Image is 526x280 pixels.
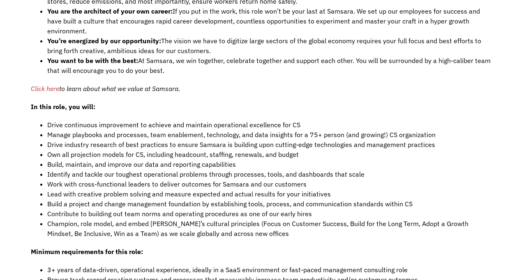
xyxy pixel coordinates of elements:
[47,131,436,139] span: Manage playbooks and processes, team enablement, technology, and data insights for a 75+ person (...
[47,210,312,218] span: Contribute to building out team norms and operating procedures as one of our early hires
[47,140,435,149] span: Drive industry research of best practices to ensure Samsara is building upon cutting-edge technol...
[47,219,468,238] span: Champion, role model, and embed [PERSON_NAME]’s cultural principles (Focus on Customer Success, B...
[47,180,307,188] span: Work with cross-functional leaders to deliver outcomes for Samsara and our customers
[47,150,299,159] span: Own all projection models for CS, including headcount, staffing, renewals, and budget
[47,160,236,168] span: Build, maintain, and improve our data and reporting capabilities
[47,56,138,65] strong: You want to be with the best:
[47,7,480,35] span: If you put in the work, this role won’t be your last at Samsara. We set up our employees for succ...
[47,37,481,55] span: The vision we have to digitize large sectors of the global economy requires your full focus and b...
[47,56,491,75] span: At Samsara, we win together, celebrate together and support each other. You will be surrounded by...
[47,190,331,198] span: Lead with creative problem solving and measure expected and actual results for your initiatives
[47,7,173,15] strong: You are the architect of your own career:
[59,84,180,93] span: to learn about what we value at Samsara.
[47,266,408,274] span: 3+ years of data-driven, operational experience, ideally in a SaaS environment or fast-paced mana...
[47,121,300,129] span: Drive continuous improvement to achieve and maintain operational excellence for CS
[31,247,143,256] strong: Minimum requirements for this role:
[47,200,413,208] span: Build a project and change management foundation by establishing tools, process, and communicatio...
[31,84,59,93] a: Click here
[47,170,365,178] span: Identify and tackle our toughest operational problems through processes, tools, and dashboards th...
[31,103,95,111] strong: In this role, you will:
[47,37,161,45] strong: You’re energized by our opportunity:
